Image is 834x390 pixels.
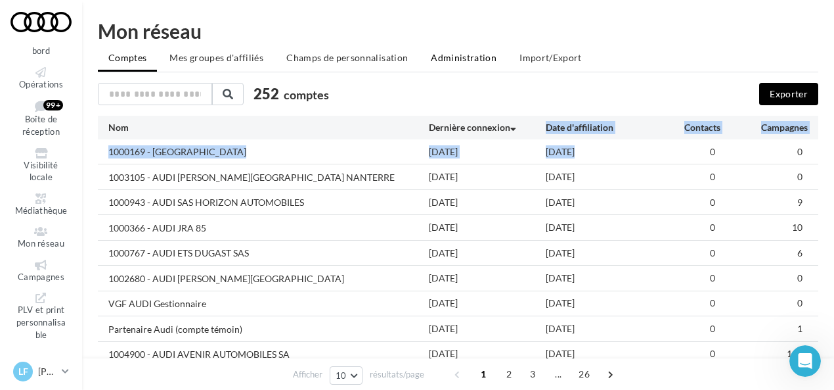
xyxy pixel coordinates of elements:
span: Administration [431,52,496,63]
div: 99+ [43,100,63,110]
span: 2 [498,364,519,385]
div: 1002680 - AUDI [PERSON_NAME][GEOGRAPHIC_DATA] [108,272,344,285]
div: [DATE] [429,297,546,310]
span: Boîte de réception [22,114,60,137]
a: LF [PERSON_NAME] [11,359,72,384]
span: 0 [710,171,715,182]
div: Nom [108,121,429,134]
span: 0 [710,272,715,283]
div: [DATE] [546,322,663,335]
div: [DATE] [546,196,663,209]
span: 0 [710,323,715,334]
a: Campagnes [11,257,72,285]
button: Exporter [759,83,818,105]
span: 10 [336,370,347,381]
span: 0 [797,272,802,283]
div: [DATE] [546,347,663,360]
button: 10 [330,366,363,385]
div: 1000767 - AUDI ETS DUGAST SAS [108,247,249,260]
div: Mon réseau [98,21,818,41]
span: 0 [710,197,715,208]
div: [DATE] [429,170,546,183]
span: résultats/page [370,368,424,381]
span: Mon réseau [18,238,64,249]
div: 1000366 - AUDI JRA 85 [108,222,206,235]
span: 0 [797,297,802,308]
span: 9 [797,197,802,208]
div: Campagnes [720,121,808,134]
span: Médiathèque [15,205,68,216]
div: [DATE] [429,221,546,234]
span: 26 [573,364,595,385]
a: Visibilité locale [11,145,72,185]
div: Dernière connexion [429,121,546,134]
div: [DATE] [429,196,546,209]
span: 0 [797,146,802,157]
div: [DATE] [429,347,546,360]
div: [DATE] [546,221,663,234]
a: Opérations [11,64,72,93]
span: Champs de personnalisation [286,52,408,63]
div: VGF AUDI Gestionnaire [108,297,206,310]
a: Boîte de réception 99+ [11,97,72,139]
span: LF [18,365,28,378]
div: Partenaire Audi (compte témoin) [108,323,242,336]
div: [DATE] [429,145,546,158]
a: Médiathèque [11,191,72,219]
span: Afficher [293,368,322,381]
div: 1000169 - [GEOGRAPHIC_DATA] [108,145,246,158]
span: 1 [473,364,494,385]
span: 0 [710,247,715,258]
span: Tableau de bord [20,34,62,57]
span: 0 [797,171,802,182]
span: 1 [797,323,802,334]
span: 0 [710,146,715,157]
span: 124 [787,348,802,359]
div: [DATE] [429,272,546,285]
span: Campagnes [18,272,64,282]
div: Contacts [662,121,720,134]
span: PLV et print personnalisable [16,305,66,340]
div: [DATE] [546,297,663,310]
iframe: Intercom live chat [789,345,821,377]
span: ... [548,364,569,385]
div: [DATE] [429,322,546,335]
span: Opérations [19,79,63,89]
span: 6 [797,247,802,258]
a: PLV et print personnalisable [11,290,72,343]
span: 3 [522,364,543,385]
div: [DATE] [546,170,663,183]
span: 0 [710,222,715,233]
div: [DATE] [546,247,663,260]
span: Mes groupes d'affiliés [169,52,263,63]
span: comptes [284,87,329,102]
span: 0 [710,297,715,308]
div: 1003105 - AUDI [PERSON_NAME][GEOGRAPHIC_DATA] NANTERRE [108,171,395,184]
span: 0 [710,348,715,359]
div: [DATE] [546,145,663,158]
a: Mon réseau [11,224,72,252]
div: [DATE] [546,272,663,285]
div: 1000943 - AUDI SAS HORIZON AUTOMOBILES [108,196,304,209]
span: 10 [792,222,802,233]
div: 1004900 - AUDI AVENIR AUTOMOBILES SA [108,348,290,361]
div: Date d'affiliation [546,121,663,134]
p: [PERSON_NAME] [38,365,56,378]
span: 252 [253,84,279,104]
span: Visibilité locale [24,160,58,183]
div: [DATE] [429,247,546,260]
span: Import/Export [519,52,582,63]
